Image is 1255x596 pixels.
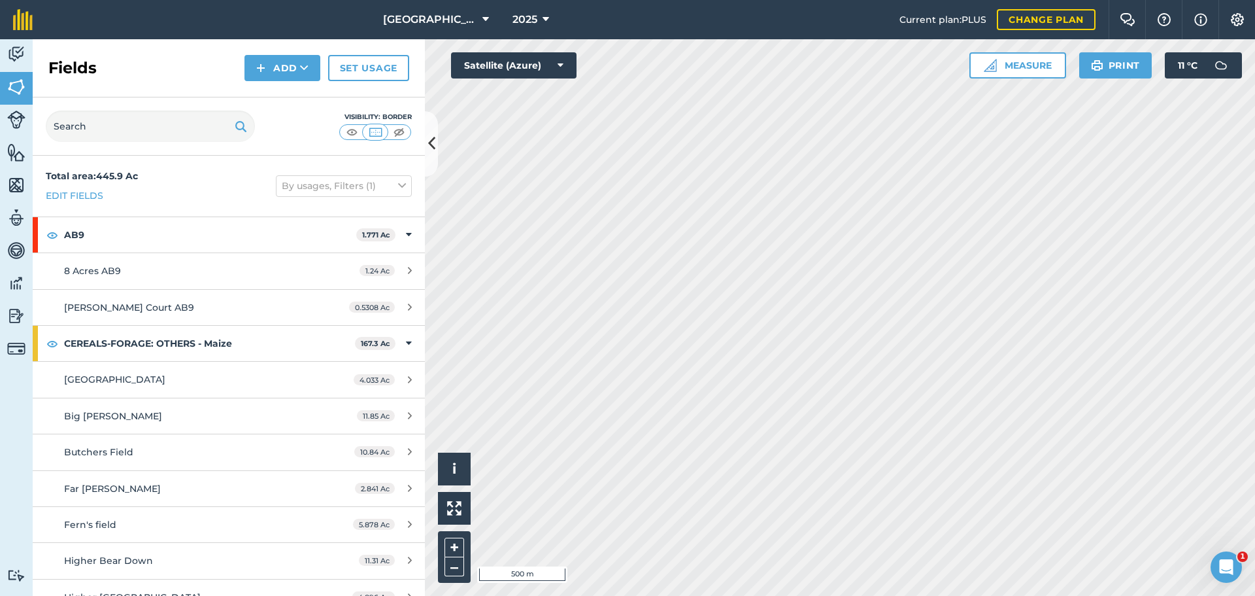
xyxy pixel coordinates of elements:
[997,9,1096,30] a: Change plan
[1120,13,1135,26] img: Two speech bubbles overlapping with the left bubble in the forefront
[33,290,425,325] a: [PERSON_NAME] Court AB90.5308 Ac
[33,398,425,434] a: Big [PERSON_NAME]11.85 Ac
[353,519,395,530] span: 5.878 Ac
[64,265,121,277] span: 8 Acres AB9
[444,538,464,557] button: +
[1230,13,1245,26] img: A cog icon
[7,143,25,162] img: svg+xml;base64,PHN2ZyB4bWxucz0iaHR0cDovL3d3dy53My5vcmcvMjAwMC9zdmciIHdpZHRoPSI1NiIgaGVpZ2h0PSI2MC...
[7,175,25,195] img: svg+xml;base64,PHN2ZyB4bWxucz0iaHR0cDovL3d3dy53My5vcmcvMjAwMC9zdmciIHdpZHRoPSI1NiIgaGVpZ2h0PSI2MC...
[33,362,425,397] a: [GEOGRAPHIC_DATA]4.033 Ac
[46,336,58,351] img: svg+xml;base64,PHN2ZyB4bWxucz0iaHR0cDovL3d3dy53My5vcmcvMjAwMC9zdmciIHdpZHRoPSIxOCIgaGVpZ2h0PSIyNC...
[362,230,390,239] strong: 1.771 Ac
[367,126,384,139] img: svg+xml;base64,PHN2ZyB4bWxucz0iaHR0cDovL3d3dy53My5vcmcvMjAwMC9zdmciIHdpZHRoPSI1MCIgaGVpZ2h0PSI0MC...
[33,471,425,506] a: Far [PERSON_NAME]2.841 Ac
[64,410,162,422] span: Big [PERSON_NAME]
[1079,52,1152,79] button: Print
[33,217,425,253] div: AB91.771 Ac
[355,483,395,494] span: 2.841 Ac
[344,126,360,139] img: svg+xml;base64,PHN2ZyB4bWxucz0iaHR0cDovL3d3dy53My5vcmcvMjAwMC9zdmciIHdpZHRoPSI1MCIgaGVpZ2h0PSI0MC...
[7,208,25,228] img: svg+xml;base64,PD94bWwgdmVyc2lvbj0iMS4wIiBlbmNvZGluZz0idXRmLTgiPz4KPCEtLSBHZW5lcmF0b3I6IEFkb2JlIE...
[64,374,165,385] span: [GEOGRAPHIC_DATA]
[7,273,25,293] img: svg+xml;base64,PD94bWwgdmVyc2lvbj0iMS4wIiBlbmNvZGluZz0idXRmLTgiPz4KPCEtLSBHZW5lcmF0b3I6IEFkb2JlIE...
[7,340,25,358] img: svg+xml;base64,PD94bWwgdmVyc2lvbj0iMS4wIiBlbmNvZGluZz0idXRmLTgiPz4KPCEtLSBHZW5lcmF0b3I6IEFkb2JlIE...
[360,265,395,276] span: 1.24 Ac
[244,55,320,81] button: Add
[235,118,247,134] img: svg+xml;base64,PHN2ZyB4bWxucz0iaHR0cDovL3d3dy53My5vcmcvMjAwMC9zdmciIHdpZHRoPSIxOSIgaGVpZ2h0PSIyNC...
[64,217,356,253] strong: AB9
[46,111,255,142] input: Search
[46,227,58,243] img: svg+xml;base64,PHN2ZyB4bWxucz0iaHR0cDovL3d3dy53My5vcmcvMjAwMC9zdmciIHdpZHRoPSIxOCIgaGVpZ2h0PSIyNC...
[391,126,407,139] img: svg+xml;base64,PHN2ZyB4bWxucz0iaHR0cDovL3d3dy53My5vcmcvMjAwMC9zdmciIHdpZHRoPSI1MCIgaGVpZ2h0PSI0MC...
[64,555,153,567] span: Higher Bear Down
[984,59,997,72] img: Ruler icon
[339,112,412,122] div: Visibility: Border
[33,253,425,289] a: 8 Acres AB91.24 Ac
[64,519,116,531] span: Fern's field
[1211,552,1242,583] iframe: Intercom live chat
[359,555,395,566] span: 11.31 Ac
[33,434,425,470] a: Butchers Field10.84 Ac
[64,483,161,495] span: Far [PERSON_NAME]
[1156,13,1172,26] img: A question mark icon
[1091,58,1103,73] img: svg+xml;base64,PHN2ZyB4bWxucz0iaHR0cDovL3d3dy53My5vcmcvMjAwMC9zdmciIHdpZHRoPSIxOSIgaGVpZ2h0PSIyNC...
[1237,552,1248,562] span: 1
[7,569,25,582] img: svg+xml;base64,PD94bWwgdmVyc2lvbj0iMS4wIiBlbmNvZGluZz0idXRmLTgiPz4KPCEtLSBHZW5lcmF0b3I6IEFkb2JlIE...
[444,557,464,576] button: –
[1194,12,1207,27] img: svg+xml;base64,PHN2ZyB4bWxucz0iaHR0cDovL3d3dy53My5vcmcvMjAwMC9zdmciIHdpZHRoPSIxNyIgaGVpZ2h0PSIxNy...
[33,326,425,361] div: CEREALS-FORAGE: OTHERS - Maize167.3 Ac
[328,55,409,81] a: Set usage
[512,12,537,27] span: 2025
[13,9,33,30] img: fieldmargin Logo
[1208,52,1234,79] img: svg+xml;base64,PD94bWwgdmVyc2lvbj0iMS4wIiBlbmNvZGluZz0idXRmLTgiPz4KPCEtLSBHZW5lcmF0b3I6IEFkb2JlIE...
[64,302,194,313] span: [PERSON_NAME] Court AB9
[438,453,471,485] button: i
[1165,52,1242,79] button: 11 °C
[46,170,138,182] strong: Total area : 445.9 Ac
[447,501,461,516] img: Four arrows, one pointing top left, one top right, one bottom right and the last bottom left
[452,461,456,477] span: i
[276,175,412,196] button: By usages, Filters (1)
[7,44,25,64] img: svg+xml;base64,PD94bWwgdmVyc2lvbj0iMS4wIiBlbmNvZGluZz0idXRmLTgiPz4KPCEtLSBHZW5lcmF0b3I6IEFkb2JlIE...
[349,302,395,313] span: 0.5308 Ac
[361,339,390,348] strong: 167.3 Ac
[33,507,425,542] a: Fern's field5.878 Ac
[46,188,103,203] a: Edit fields
[354,374,395,385] span: 4.033 Ac
[357,410,395,421] span: 11.85 Ac
[33,543,425,578] a: Higher Bear Down11.31 Ac
[256,60,265,76] img: svg+xml;base64,PHN2ZyB4bWxucz0iaHR0cDovL3d3dy53My5vcmcvMjAwMC9zdmciIHdpZHRoPSIxNCIgaGVpZ2h0PSIyNC...
[899,12,986,27] span: Current plan : PLUS
[7,77,25,97] img: svg+xml;base64,PHN2ZyB4bWxucz0iaHR0cDovL3d3dy53My5vcmcvMjAwMC9zdmciIHdpZHRoPSI1NiIgaGVpZ2h0PSI2MC...
[451,52,577,79] button: Satellite (Azure)
[64,446,133,458] span: Butchers Field
[48,58,97,79] h2: Fields
[383,12,477,27] span: [GEOGRAPHIC_DATA]
[64,326,355,361] strong: CEREALS-FORAGE: OTHERS - Maize
[969,52,1066,79] button: Measure
[7,306,25,326] img: svg+xml;base64,PD94bWwgdmVyc2lvbj0iMS4wIiBlbmNvZGluZz0idXRmLTgiPz4KPCEtLSBHZW5lcmF0b3I6IEFkb2JlIE...
[7,111,25,129] img: svg+xml;base64,PD94bWwgdmVyc2lvbj0iMS4wIiBlbmNvZGluZz0idXRmLTgiPz4KPCEtLSBHZW5lcmF0b3I6IEFkb2JlIE...
[1178,52,1197,79] span: 11 ° C
[354,446,395,457] span: 10.84 Ac
[7,241,25,260] img: svg+xml;base64,PD94bWwgdmVyc2lvbj0iMS4wIiBlbmNvZGluZz0idXRmLTgiPz4KPCEtLSBHZW5lcmF0b3I6IEFkb2JlIE...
